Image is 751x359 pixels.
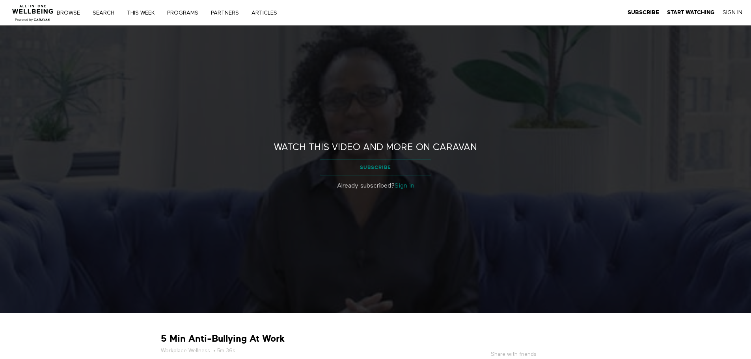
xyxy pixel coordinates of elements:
[164,10,207,16] a: PROGRAMS
[667,9,715,16] a: Start Watching
[259,181,492,191] p: Already subscribed?
[723,9,742,16] a: Sign In
[124,10,163,16] a: THIS WEEK
[667,9,715,15] strong: Start Watching
[90,10,123,16] a: Search
[395,183,414,189] a: Sign in
[161,347,210,355] a: Workplace Wellness
[161,347,425,355] h5: • 5m 36s
[54,10,88,16] a: Browse
[208,10,247,16] a: PARTNERS
[62,9,293,17] nav: Primary
[249,10,285,16] a: ARTICLES
[628,9,659,15] strong: Subscribe
[161,333,285,345] strong: 5 Min Anti-Bullying At Work
[320,160,431,175] a: Subscribe
[628,9,659,16] a: Subscribe
[274,141,477,154] h2: Watch this video and more on CARAVAN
